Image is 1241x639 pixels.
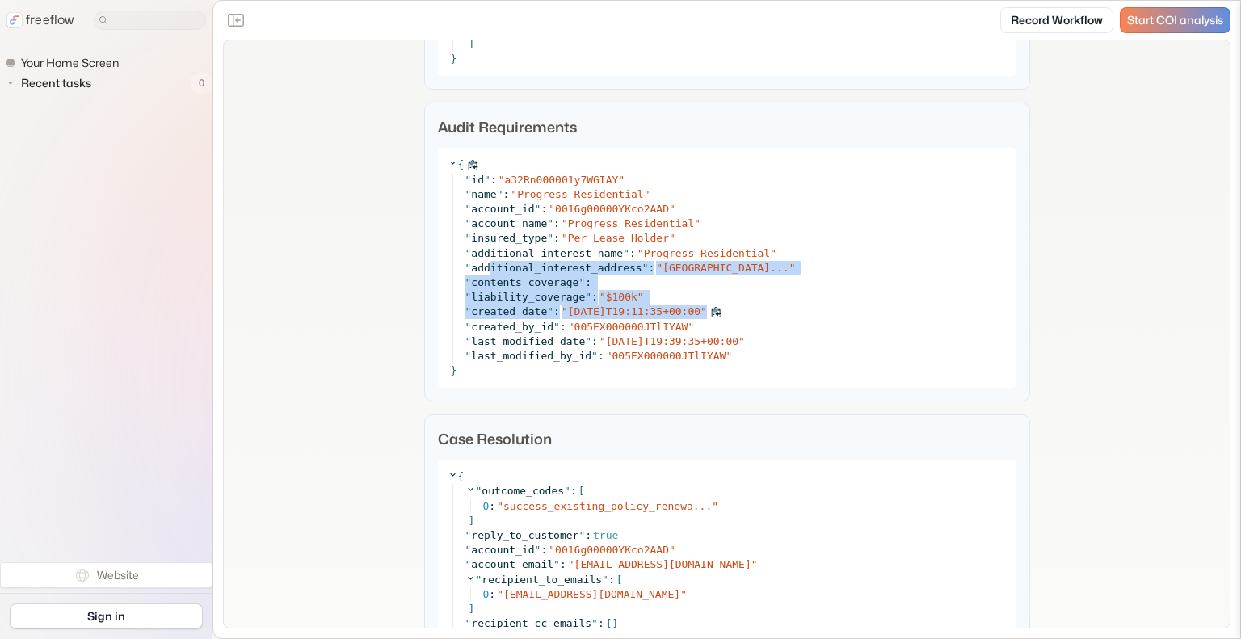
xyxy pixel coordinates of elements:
[599,291,606,303] span: "
[1000,7,1113,33] a: Record Workflow
[637,291,644,303] span: "
[608,573,615,587] span: :
[451,53,457,65] span: }
[497,188,503,200] span: "
[482,485,564,497] span: outcome_codes
[471,558,553,570] span: account_email
[465,291,472,303] span: "
[503,500,712,512] span: success_existing_policy_renewa...
[471,617,591,629] span: recipient_cc_emails
[568,305,700,317] span: [DATE]T19:11:35+00:00
[656,262,663,274] span: "
[471,529,578,541] span: reply_to_customer
[503,588,680,600] span: [EMAIL_ADDRESS][DOMAIN_NAME]
[490,174,497,186] span: :
[562,232,568,244] span: "
[669,232,675,244] span: "
[471,247,623,259] span: additional_interest_name
[598,616,604,631] span: :
[553,232,560,244] span: :
[465,558,472,570] span: "
[451,364,457,376] span: }
[541,544,547,556] span: :
[593,529,618,541] span: true
[471,188,496,200] span: name
[18,75,96,91] span: Recent tasks
[517,188,644,200] span: Progress Residential
[712,500,718,512] span: "
[599,335,606,347] span: "
[680,588,687,600] span: "
[465,188,472,200] span: "
[535,203,541,215] span: "
[585,276,591,288] span: :
[471,335,585,347] span: last_modified_date
[616,573,623,587] span: [
[497,500,503,512] span: "
[568,232,669,244] span: Per Lease Holder
[555,203,669,215] span: 0016g00000YKco2AAD
[1120,7,1230,33] a: Start COI analysis
[549,544,555,556] span: "
[591,291,598,303] span: :
[547,232,553,244] span: "
[598,350,604,362] span: :
[606,350,612,362] span: "
[6,11,74,30] a: freeflow
[568,217,695,229] span: Progress Residential
[591,617,598,629] span: "
[499,174,505,186] span: "
[535,544,541,556] span: "
[469,38,475,50] span: ]
[465,232,472,244] span: "
[606,616,612,631] span: [
[465,276,472,288] span: "
[489,588,495,600] span: :
[541,203,547,215] span: :
[465,305,472,317] span: "
[585,291,591,303] span: "
[465,617,472,629] span: "
[591,335,598,347] span: :
[574,321,688,333] span: 005EX000000JTlIYAW
[1127,14,1223,27] span: Start COI analysis
[648,262,654,274] span: :
[642,262,649,274] span: "
[644,247,771,259] span: Progress Residential
[465,529,472,541] span: "
[688,321,694,333] span: "
[469,603,475,615] span: ]
[629,247,636,259] span: :
[612,350,726,362] span: 005EX000000JTlIYAW
[789,262,796,274] span: "
[549,203,555,215] span: "
[497,588,503,600] span: "
[568,321,574,333] span: "
[18,55,124,71] span: Your Home Screen
[471,544,534,556] span: account_id
[591,350,598,362] span: "
[578,276,585,288] span: "
[547,217,553,229] span: "
[471,276,578,288] span: contents_coverage
[770,247,776,259] span: "
[612,616,619,631] span: ]
[511,188,517,200] span: "
[503,188,509,200] span: :
[602,574,608,586] span: "
[465,321,472,333] span: "
[465,174,472,186] span: "
[471,262,642,274] span: additional_interest_address
[191,73,212,94] span: 0
[560,321,566,333] span: :
[700,305,707,317] span: "
[471,321,553,333] span: created_by_id
[5,53,125,73] a: Your Home Screen
[574,558,751,570] span: [EMAIL_ADDRESS][DOMAIN_NAME]
[465,262,472,274] span: "
[471,350,591,362] span: last_modified_by_id
[738,335,745,347] span: "
[482,574,602,586] span: recipient_to_emails
[489,500,495,512] span: :
[504,174,618,186] span: a32Rn000001y7WGIAY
